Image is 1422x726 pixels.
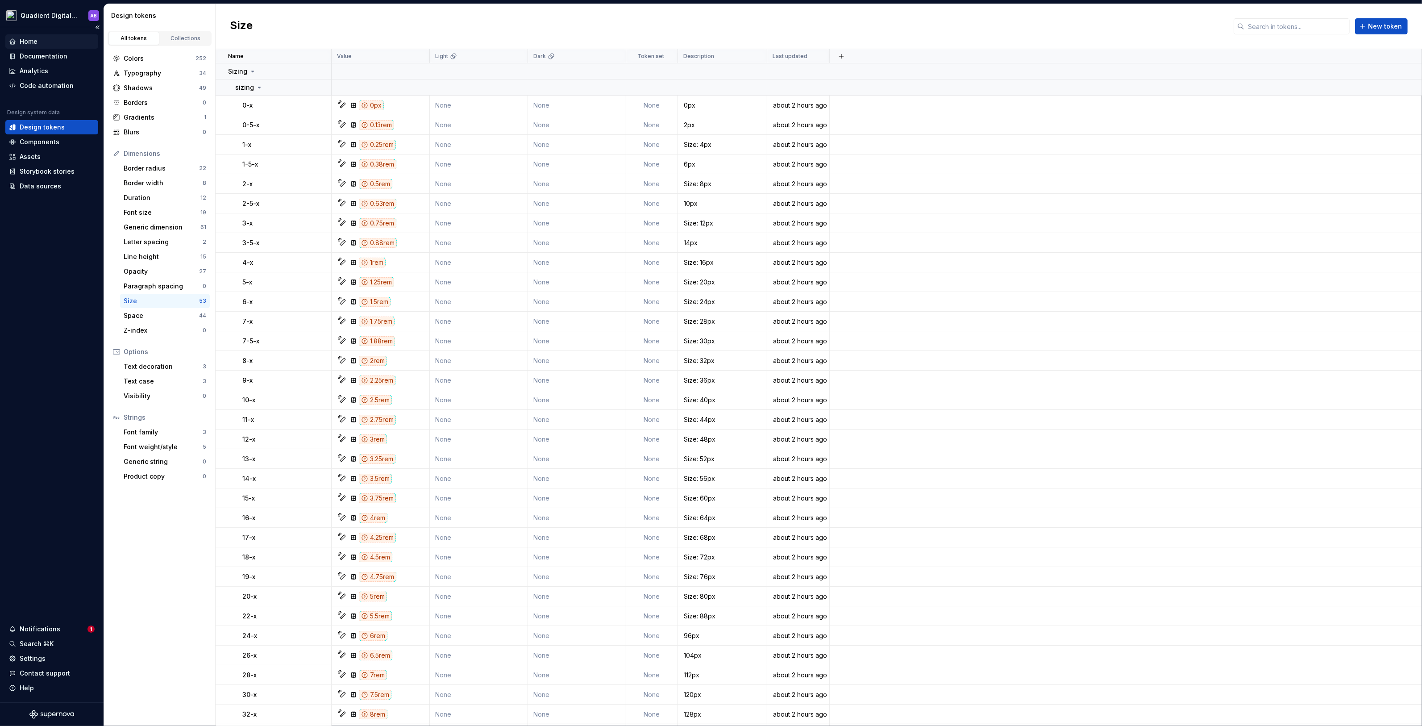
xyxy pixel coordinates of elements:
[5,34,98,49] a: Home
[242,258,253,267] p: 4-x
[678,278,766,287] div: Size: 20px
[5,120,98,134] a: Design tokens
[528,547,626,567] td: None
[528,430,626,449] td: None
[203,327,206,334] div: 0
[678,140,766,149] div: Size: 4px
[337,53,352,60] p: Value
[20,81,74,90] div: Code automation
[678,317,766,326] div: Size: 28px
[199,268,206,275] div: 27
[528,508,626,528] td: None
[242,297,253,306] p: 6-x
[242,140,251,149] p: 1-x
[242,219,253,228] p: 3-x
[120,161,210,175] a: Border radius22
[163,35,208,42] div: Collections
[120,191,210,205] a: Duration12
[359,140,396,150] div: 0.25rem
[203,363,206,370] div: 3
[124,128,203,137] div: Blurs
[87,626,95,633] span: 1
[203,129,206,136] div: 0
[124,252,200,261] div: Line height
[528,469,626,488] td: None
[430,430,528,449] td: None
[626,390,678,410] td: None
[5,64,98,78] a: Analytics
[21,11,78,20] div: Quadient Digital Design System
[120,389,210,403] a: Visibility0
[626,371,678,390] td: None
[203,458,206,465] div: 0
[528,351,626,371] td: None
[124,392,203,401] div: Visibility
[120,220,210,234] a: Generic dimension61
[109,125,210,139] a: Blurs0
[120,469,210,484] a: Product copy0
[359,100,384,110] div: 0px
[124,113,204,122] div: Gradients
[359,454,395,464] div: 3.25rem
[768,474,829,483] div: about 2 hours ago
[768,121,829,129] div: about 2 hours ago
[430,351,528,371] td: None
[124,311,199,320] div: Space
[5,637,98,651] button: Search ⌘K
[124,149,206,158] div: Dimensions
[7,109,60,116] div: Design system data
[768,278,829,287] div: about 2 hours ago
[528,96,626,115] td: None
[228,67,247,76] p: Sizing
[235,83,254,92] p: sizing
[199,297,206,305] div: 53
[626,233,678,253] td: None
[528,272,626,292] td: None
[678,258,766,267] div: Size: 16px
[124,54,195,63] div: Colors
[242,455,255,463] p: 13-x
[768,317,829,326] div: about 2 hours ago
[242,356,253,365] p: 8-x
[5,179,98,193] a: Data sources
[242,415,254,424] p: 11-x
[678,435,766,444] div: Size: 48px
[430,174,528,194] td: None
[242,278,252,287] p: 5-x
[5,164,98,179] a: Storybook stories
[203,99,206,106] div: 0
[120,264,210,279] a: Opacity27
[528,213,626,233] td: None
[678,533,766,542] div: Size: 68px
[528,253,626,272] td: None
[430,488,528,508] td: None
[430,213,528,233] td: None
[124,377,203,386] div: Text case
[430,567,528,587] td: None
[6,10,17,21] img: 6523a3b9-8e87-42c6-9977-0b9a54b06238.png
[242,238,259,247] p: 3-5-x
[20,654,46,663] div: Settings
[528,115,626,135] td: None
[626,508,678,528] td: None
[359,317,395,326] div: 1.75rem
[124,238,203,246] div: Letter spacing
[359,376,395,385] div: 2.25rem
[242,317,253,326] p: 7-x
[242,121,259,129] p: 0-5-x
[768,179,829,188] div: about 2 hours ago
[528,154,626,174] td: None
[626,449,678,469] td: None
[359,120,394,130] div: 0.13rem
[242,513,255,522] p: 16-x
[626,351,678,371] td: None
[20,669,70,678] div: Contact support
[124,208,200,217] div: Font size
[20,52,67,61] div: Documentation
[124,164,199,173] div: Border radius
[200,209,206,216] div: 19
[528,371,626,390] td: None
[120,323,210,338] a: Z-index0
[430,410,528,430] td: None
[768,140,829,149] div: about 2 hours ago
